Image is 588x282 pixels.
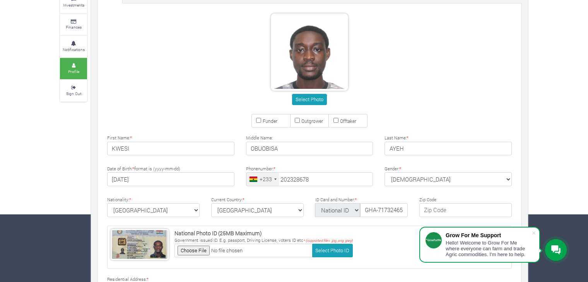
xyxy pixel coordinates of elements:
[60,80,87,101] a: Sign Out
[60,36,87,57] a: Notifications
[292,94,326,105] button: Select Photo
[333,118,338,123] input: Offtaker
[260,175,272,183] div: +233
[246,166,275,172] label: Phonenumber:
[107,142,234,156] input: First Name
[66,91,81,96] small: Sign Out
[301,118,323,124] small: Outgrower
[246,142,373,156] input: Middle Name
[303,238,353,243] i: * (supported files .jpg, png, jpeg)
[446,232,532,238] div: Grow For Me Support
[263,118,277,124] small: Funder
[107,135,132,141] label: First Name:
[68,69,79,74] small: Profile
[419,203,512,217] input: Zip Code
[419,197,437,203] label: Zip Code:
[60,14,87,35] a: Finances
[446,240,532,257] div: Hello! Welcome to Grow For Me where everyone can farm and trade Agric commodities. I'm here to help.
[385,135,409,141] label: Last Name:
[66,24,82,30] small: Finances
[315,197,357,203] label: ID Card and Number:
[385,142,512,156] input: Last Name
[360,203,408,217] input: ID Number
[385,166,401,172] label: Gender:
[312,244,353,257] button: Select Photo ID
[246,135,273,141] label: Middle Name:
[174,237,353,244] p: Government issued ID. E.g. passport, Driving License, voters ID etc
[107,166,180,172] label: Date of Birth: format is (yyyy-mm-dd)
[256,118,261,123] input: Funder
[295,118,300,123] input: Outgrower
[107,172,234,186] input: Type Date of Birth (YYYY-MM-DD)
[246,172,373,186] input: Phone Number
[60,58,87,79] a: Profile
[246,173,279,186] div: Ghana (Gaana): +233
[211,197,244,203] label: Current Country:
[340,118,356,124] small: Offtaker
[63,47,85,52] small: Notifications
[174,229,262,237] strong: National Photo ID (25MB Maximum)
[107,197,131,203] label: Nationality:
[63,2,84,8] small: Investments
